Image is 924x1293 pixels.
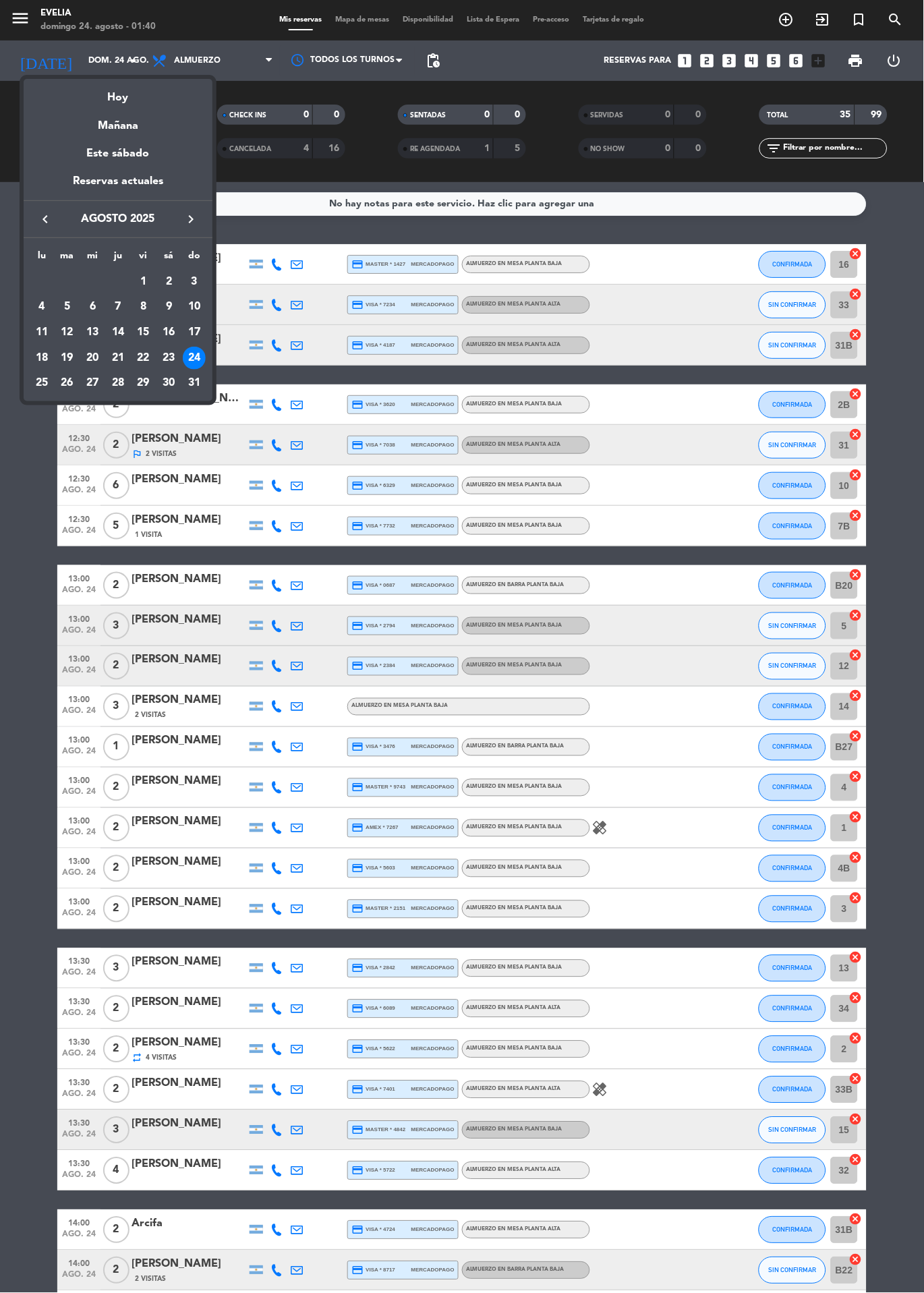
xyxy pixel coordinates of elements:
td: 31 de agosto de 2025 [181,371,207,397]
td: 4 de agosto de 2025 [29,294,55,320]
td: 23 de agosto de 2025 [156,345,181,371]
td: 28 de agosto de 2025 [105,371,131,397]
div: 30 [157,372,180,395]
div: Mañana [24,107,212,135]
button: keyboard_arrow_right [179,210,203,228]
div: Reservas actuales [24,173,212,200]
div: 18 [30,347,53,370]
td: 29 de agosto de 2025 [131,371,156,397]
div: 29 [132,372,155,395]
div: 16 [157,321,180,344]
th: martes [55,248,80,269]
i: keyboard_arrow_right [183,211,199,227]
div: 4 [30,295,53,318]
div: 19 [56,347,79,370]
button: keyboard_arrow_left [33,210,57,228]
td: 22 de agosto de 2025 [131,345,156,371]
div: 26 [56,372,79,395]
td: 24 de agosto de 2025 [181,345,207,371]
td: 17 de agosto de 2025 [181,320,207,345]
div: 13 [81,321,104,344]
i: keyboard_arrow_left [37,211,53,227]
div: 25 [30,372,53,395]
td: 13 de agosto de 2025 [80,320,105,345]
td: 7 de agosto de 2025 [105,294,131,320]
div: 8 [132,295,155,318]
span: agosto 2025 [57,210,179,228]
div: 23 [157,347,180,370]
td: 1 de agosto de 2025 [131,269,156,295]
td: 21 de agosto de 2025 [105,345,131,371]
td: 14 de agosto de 2025 [105,320,131,345]
th: viernes [131,248,156,269]
div: 1 [132,270,155,293]
th: domingo [181,248,207,269]
div: 10 [183,295,206,318]
td: 30 de agosto de 2025 [156,371,181,397]
div: Este sábado [24,135,212,173]
td: 25 de agosto de 2025 [29,371,55,397]
td: 26 de agosto de 2025 [55,371,80,397]
div: 3 [183,270,206,293]
div: Hoy [24,79,212,107]
div: 27 [81,372,104,395]
div: 17 [183,321,206,344]
th: miércoles [80,248,105,269]
td: AGO. [29,269,131,295]
div: 5 [56,295,79,318]
div: 6 [81,295,104,318]
div: 31 [183,372,206,395]
div: 28 [107,372,129,395]
td: 19 de agosto de 2025 [55,345,80,371]
th: sábado [156,248,181,269]
div: 20 [81,347,104,370]
div: 22 [132,347,155,370]
td: 18 de agosto de 2025 [29,345,55,371]
td: 15 de agosto de 2025 [131,320,156,345]
th: jueves [105,248,131,269]
td: 6 de agosto de 2025 [80,294,105,320]
td: 5 de agosto de 2025 [55,294,80,320]
td: 12 de agosto de 2025 [55,320,80,345]
div: 15 [132,321,155,344]
td: 3 de agosto de 2025 [181,269,207,295]
div: 12 [56,321,79,344]
div: 14 [107,321,129,344]
td: 20 de agosto de 2025 [80,345,105,371]
th: lunes [29,248,55,269]
div: 24 [183,347,206,370]
td: 9 de agosto de 2025 [156,294,181,320]
div: 2 [157,270,180,293]
td: 8 de agosto de 2025 [131,294,156,320]
div: 7 [107,295,129,318]
div: 9 [157,295,180,318]
td: 10 de agosto de 2025 [181,294,207,320]
td: 11 de agosto de 2025 [29,320,55,345]
td: 27 de agosto de 2025 [80,371,105,397]
div: 11 [30,321,53,344]
td: 2 de agosto de 2025 [156,269,181,295]
div: 21 [107,347,129,370]
td: 16 de agosto de 2025 [156,320,181,345]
